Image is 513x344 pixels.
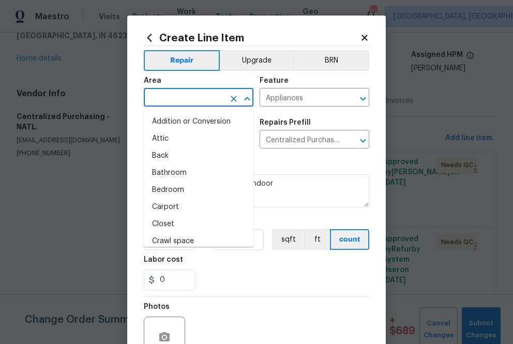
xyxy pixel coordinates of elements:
[293,50,369,71] button: BRN
[304,229,330,250] button: ft
[144,199,253,216] li: Carport
[144,164,253,182] li: Bathroom
[220,50,294,71] button: Upgrade
[330,229,369,250] button: count
[144,113,253,130] li: Addition or Conversion
[144,147,253,164] li: Back
[144,50,220,71] button: Repair
[356,133,370,148] button: Open
[144,32,360,43] h2: Create Line Item
[144,174,369,207] textarea: Appliances purchased by Opendoor
[144,216,253,233] li: Closet
[144,182,253,199] li: Bedroom
[356,92,370,106] button: Open
[144,303,170,310] h5: Photos
[227,92,241,106] button: Clear
[144,130,253,147] li: Attic
[260,77,289,84] h5: Feature
[144,77,161,84] h5: Area
[260,119,311,126] h5: Repairs Prefill
[144,256,183,263] h5: Labor cost
[272,229,304,250] button: sqft
[144,233,253,250] li: Crawl space
[240,92,254,106] button: Close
